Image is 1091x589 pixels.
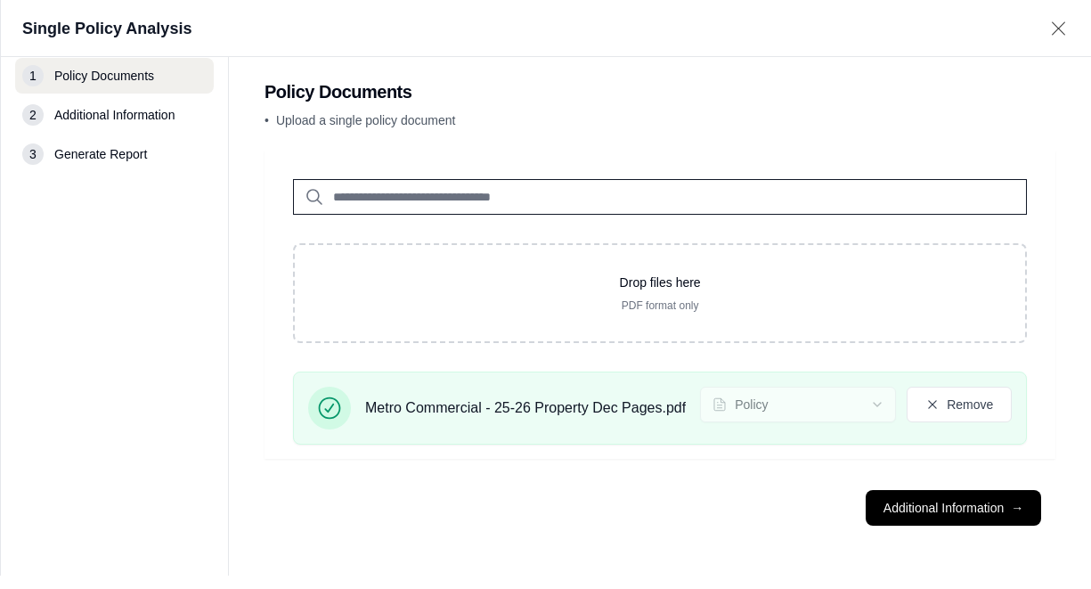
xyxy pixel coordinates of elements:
div: 1 [22,65,44,86]
div: 2 [22,104,44,126]
span: Policy Documents [54,67,154,85]
button: Remove [907,387,1012,422]
h1: Single Policy Analysis [22,16,191,41]
span: Upload a single policy document [276,113,456,127]
div: 3 [22,143,44,165]
h2: Policy Documents [265,79,1055,104]
span: → [1011,499,1023,517]
button: Additional Information→ [866,490,1041,526]
span: Additional Information [54,106,175,124]
p: Drop files here [323,274,997,291]
span: Metro Commercial - 25-26 Property Dec Pages.pdf [365,397,686,419]
p: PDF format only [323,299,997,313]
span: • [265,113,269,127]
span: Generate Report [54,145,147,163]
